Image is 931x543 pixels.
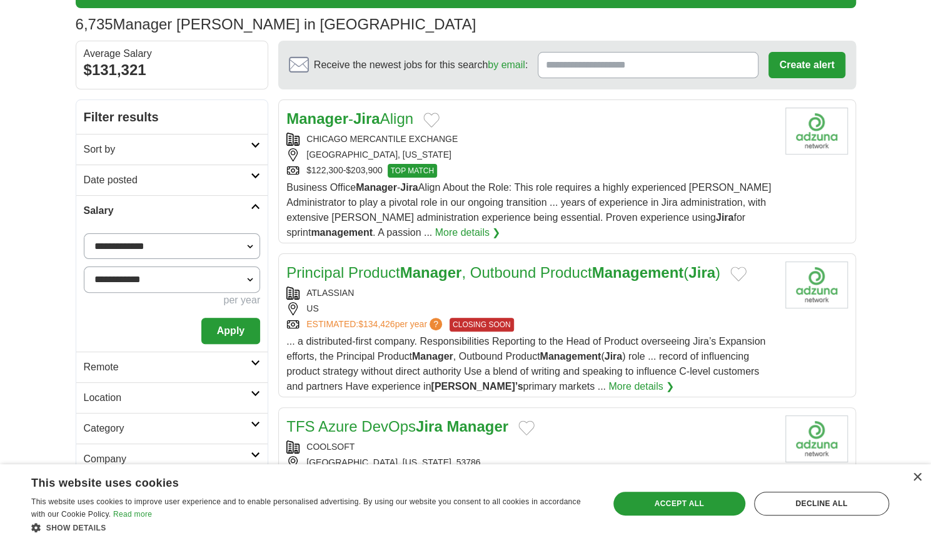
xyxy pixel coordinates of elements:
[113,510,152,519] a: Read more, opens a new window
[730,266,747,282] button: Add to favorite jobs
[84,293,261,308] div: per year
[31,521,591,534] div: Show details
[286,164,775,178] div: $122,300-$203,900
[356,182,397,193] strong: Manager
[76,413,268,444] a: Category
[306,318,445,332] a: ESTIMATED:$134,426per year?
[591,264,683,281] strong: Management
[431,381,523,392] strong: [PERSON_NAME]’s
[423,113,440,128] button: Add to favorite jobs
[76,352,268,382] a: Remote
[76,16,476,33] h1: Manager [PERSON_NAME] in [GEOGRAPHIC_DATA]
[311,227,373,238] strong: management
[201,318,260,344] button: Apply
[286,133,775,146] div: CHICAGO MERCANTILE EXCHANGE
[613,492,745,515] div: Accept all
[76,382,268,413] a: Location
[46,524,106,532] span: Show details
[400,182,418,193] strong: Jira
[688,264,715,281] strong: Jira
[286,336,765,392] span: ... a distributed-first company. Responsibilities Reporting to the Head of Product overseeing Jir...
[76,195,268,226] a: Salary
[353,110,380,127] strong: Jira
[84,390,251,405] h2: Location
[412,351,453,362] strong: Manager
[785,415,848,462] img: Company logo
[540,351,601,362] strong: Management
[84,360,251,375] h2: Remote
[518,420,535,435] button: Add to favorite jobs
[76,444,268,474] a: Company
[785,108,848,155] img: Company logo
[84,452,251,467] h2: Company
[286,456,775,469] div: [GEOGRAPHIC_DATA], [US_STATE], 53786
[286,182,771,238] span: Business Office - Align About the Role: This role requires a highly experienced [PERSON_NAME] Adm...
[488,59,525,70] a: by email
[754,492,889,515] div: Decline all
[446,418,508,435] strong: Manager
[84,59,260,81] div: $131,321
[314,58,528,73] span: Receive the newest jobs for this search :
[912,473,922,482] div: Close
[430,318,442,330] span: ?
[31,497,581,519] span: This website uses cookies to improve user experience and to enable personalised advertising. By u...
[84,173,251,188] h2: Date posted
[286,418,508,435] a: TFS Azure DevOpsJira Manager
[31,472,560,490] div: This website uses cookies
[84,421,251,436] h2: Category
[76,134,268,165] a: Sort by
[388,164,437,178] span: TOP MATCH
[76,165,268,195] a: Date posted
[450,318,514,332] span: CLOSING SOON
[768,52,845,78] button: Create alert
[435,225,501,240] a: More details ❯
[286,148,775,161] div: [GEOGRAPHIC_DATA], [US_STATE]
[608,379,674,394] a: More details ❯
[358,319,395,329] span: $134,426
[84,49,260,59] div: Average Salary
[605,351,622,362] strong: Jira
[785,261,848,308] img: Company logo
[286,264,720,281] a: Principal ProductManager, Outbound ProductManagement(Jira)
[286,302,775,315] div: US
[76,13,113,36] span: 6,735
[84,203,251,218] h2: Salary
[84,142,251,157] h2: Sort by
[286,110,413,127] a: Manager-JiraAlign
[416,418,443,435] strong: Jira
[76,100,268,134] h2: Filter results
[286,287,775,300] div: ATLASSIAN
[286,110,348,127] strong: Manager
[716,212,733,223] strong: Jira
[400,264,462,281] strong: Manager
[286,440,775,454] div: COOLSOFT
